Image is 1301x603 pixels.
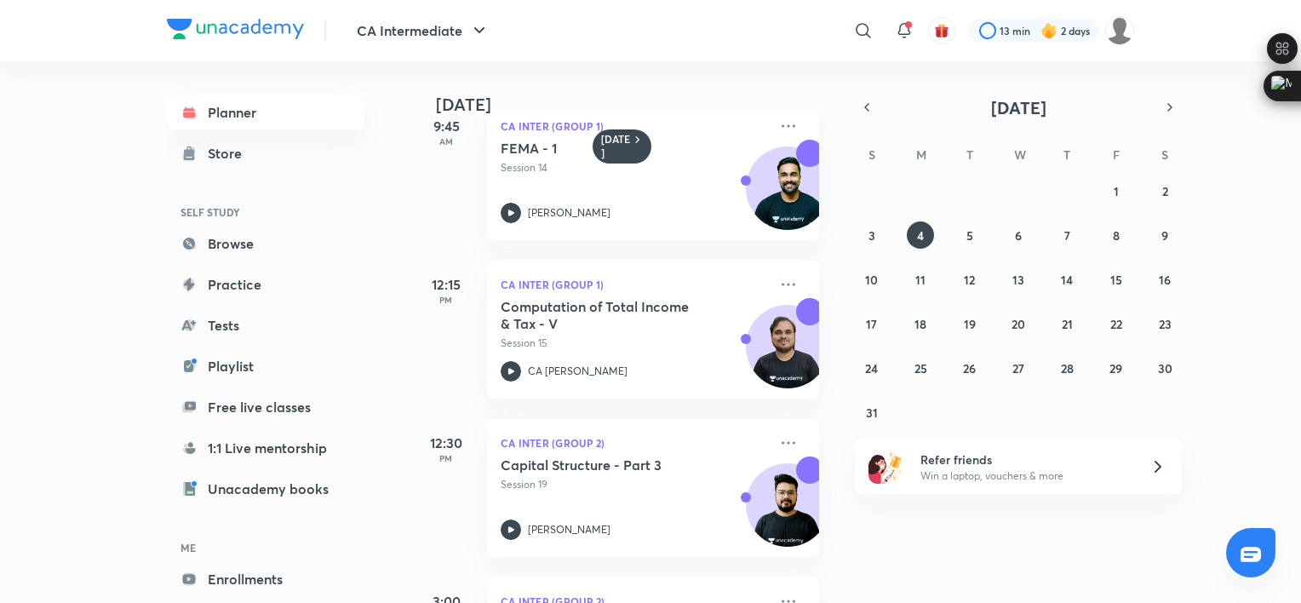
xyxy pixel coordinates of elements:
[1113,227,1120,244] abbr: August 8, 2025
[858,354,885,382] button: August 24, 2025
[1103,354,1130,382] button: August 29, 2025
[1151,266,1178,293] button: August 16, 2025
[412,433,480,453] h5: 12:30
[1110,316,1122,332] abbr: August 22, 2025
[1162,183,1168,199] abbr: August 2, 2025
[1061,272,1073,288] abbr: August 14, 2025
[1053,266,1080,293] button: August 14, 2025
[1005,266,1032,293] button: August 13, 2025
[1161,227,1168,244] abbr: August 9, 2025
[1151,177,1178,204] button: August 2, 2025
[858,399,885,426] button: August 31, 2025
[501,116,768,136] p: CA Inter (Group 1)
[920,468,1130,484] p: Win a laptop, vouchers & more
[914,360,927,376] abbr: August 25, 2025
[868,450,903,484] img: referral
[934,23,949,38] img: avatar
[866,405,878,421] abbr: August 31, 2025
[167,267,364,301] a: Practice
[501,160,768,175] p: Session 14
[436,95,836,115] h4: [DATE]
[1005,310,1032,337] button: August 20, 2025
[167,198,364,227] h6: SELF STUDY
[747,314,828,396] img: Avatar
[501,433,768,453] p: CA Inter (Group 2)
[928,17,955,44] button: avatar
[956,310,983,337] button: August 19, 2025
[412,136,480,146] p: AM
[501,298,713,332] h5: Computation of Total Income & Tax - V
[167,472,364,506] a: Unacademy books
[1012,360,1024,376] abbr: August 27, 2025
[1113,146,1120,163] abbr: Friday
[956,354,983,382] button: August 26, 2025
[167,19,304,43] a: Company Logo
[167,227,364,261] a: Browse
[1012,272,1024,288] abbr: August 13, 2025
[412,274,480,295] h5: 12:15
[501,457,713,474] h5: Capital Structure - Part 3
[1005,354,1032,382] button: August 27, 2025
[1061,360,1074,376] abbr: August 28, 2025
[1053,310,1080,337] button: August 21, 2025
[167,390,364,424] a: Free live classes
[1159,316,1172,332] abbr: August 23, 2025
[858,310,885,337] button: August 17, 2025
[1012,316,1025,332] abbr: August 20, 2025
[528,364,628,379] p: CA [PERSON_NAME]
[167,431,364,465] a: 1:1 Live mentorship
[866,316,877,332] abbr: August 17, 2025
[412,453,480,463] p: PM
[167,19,304,39] img: Company Logo
[1005,221,1032,249] button: August 6, 2025
[1109,360,1122,376] abbr: August 29, 2025
[956,221,983,249] button: August 5, 2025
[865,360,878,376] abbr: August 24, 2025
[991,96,1046,119] span: [DATE]
[1158,360,1172,376] abbr: August 30, 2025
[1105,16,1134,45] img: Harshit khurana
[964,272,975,288] abbr: August 12, 2025
[1114,183,1119,199] abbr: August 1, 2025
[1110,272,1122,288] abbr: August 15, 2025
[1062,316,1073,332] abbr: August 21, 2025
[167,533,364,562] h6: ME
[964,316,976,332] abbr: August 19, 2025
[747,156,828,238] img: Avatar
[601,133,631,160] h6: [DATE]
[1063,146,1070,163] abbr: Thursday
[907,266,934,293] button: August 11, 2025
[1053,354,1080,382] button: August 28, 2025
[915,272,926,288] abbr: August 11, 2025
[1159,272,1171,288] abbr: August 16, 2025
[528,522,610,537] p: [PERSON_NAME]
[501,336,768,351] p: Session 15
[879,95,1158,119] button: [DATE]
[966,146,973,163] abbr: Tuesday
[907,221,934,249] button: August 4, 2025
[501,477,768,492] p: Session 19
[167,136,364,170] a: Store
[1053,221,1080,249] button: August 7, 2025
[868,146,875,163] abbr: Sunday
[528,205,610,221] p: [PERSON_NAME]
[858,221,885,249] button: August 3, 2025
[1161,146,1168,163] abbr: Saturday
[1151,221,1178,249] button: August 9, 2025
[914,316,926,332] abbr: August 18, 2025
[920,451,1130,468] h6: Refer friends
[916,146,926,163] abbr: Monday
[412,295,480,305] p: PM
[1014,146,1026,163] abbr: Wednesday
[1151,310,1178,337] button: August 23, 2025
[501,140,713,157] h5: FEMA - 1
[966,227,973,244] abbr: August 5, 2025
[1040,22,1057,39] img: streak
[907,310,934,337] button: August 18, 2025
[501,274,768,295] p: CA Inter (Group 1)
[347,14,500,48] button: CA Intermediate
[907,354,934,382] button: August 25, 2025
[747,473,828,554] img: Avatar
[956,266,983,293] button: August 12, 2025
[1103,221,1130,249] button: August 8, 2025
